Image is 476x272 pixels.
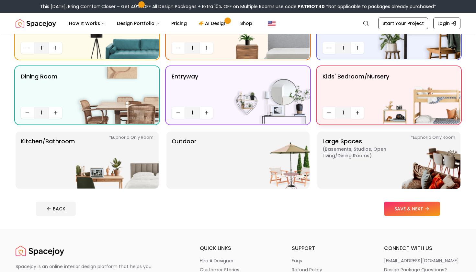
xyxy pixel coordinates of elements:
p: Kids' Bedroom/Nursery [323,72,389,104]
span: 1 [187,44,198,52]
span: Use code: [276,3,325,10]
div: This [DATE], Bring Comfort Closer – Get 40% OFF All Design Packages + Extra 10% OFF on Multiple R... [40,3,436,10]
img: Kids' Bedroom/Nursery [378,67,460,124]
a: hire a designer [200,257,276,264]
img: United States [268,19,276,27]
button: Decrease quantity [21,42,34,54]
a: Shop [235,17,257,30]
a: Start Your Project [378,18,428,29]
b: PATRIOT40 [298,3,325,10]
button: Increase quantity [351,107,364,119]
p: Kitchen/Bathroom [21,137,75,183]
button: Design Portfolio [112,17,165,30]
button: Increase quantity [49,42,62,54]
h6: connect with us [384,244,460,252]
a: Pricing [166,17,192,30]
a: [EMAIL_ADDRESS][DOMAIN_NAME] [384,257,460,264]
a: Login [433,18,460,29]
p: faqs [292,257,302,264]
span: 1 [338,44,348,52]
button: Decrease quantity [21,107,34,119]
nav: Global [16,13,460,34]
button: Increase quantity [200,107,213,119]
span: 1 [338,109,348,117]
span: ( Basements, Studios, Open living/dining rooms ) [323,146,403,159]
p: Large Spaces [323,137,403,183]
button: SAVE & NEXT [384,202,440,216]
a: Spacejoy [16,17,56,30]
p: Dining Room [21,72,57,104]
nav: Main [64,17,257,30]
p: entryway [172,72,198,104]
a: faqs [292,257,368,264]
p: Outdoor [172,137,197,183]
h6: support [292,244,368,252]
button: Decrease quantity [172,42,185,54]
span: *Not applicable to packages already purchased* [325,3,436,10]
a: AI Design [193,17,234,30]
h6: quick links [200,244,276,252]
img: Kitchen/Bathroom *Euphoria Only [76,132,159,189]
p: hire a designer [200,257,233,264]
button: Increase quantity [200,42,213,54]
span: 1 [36,44,47,52]
span: 1 [187,109,198,117]
img: Spacejoy Logo [16,17,56,30]
button: Decrease quantity [323,42,335,54]
img: Outdoor [227,132,310,189]
img: Large Spaces *Euphoria Only [378,132,460,189]
button: Decrease quantity [172,107,185,119]
button: Increase quantity [49,107,62,119]
button: How It Works [64,17,110,30]
p: [EMAIL_ADDRESS][DOMAIN_NAME] [384,257,459,264]
a: Spacejoy [16,244,64,257]
span: 1 [36,109,47,117]
img: entryway [227,67,310,124]
img: Dining Room [76,67,159,124]
img: Spacejoy Logo [16,244,64,257]
button: BACK [36,202,76,216]
button: Decrease quantity [323,107,335,119]
button: Increase quantity [351,42,364,54]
